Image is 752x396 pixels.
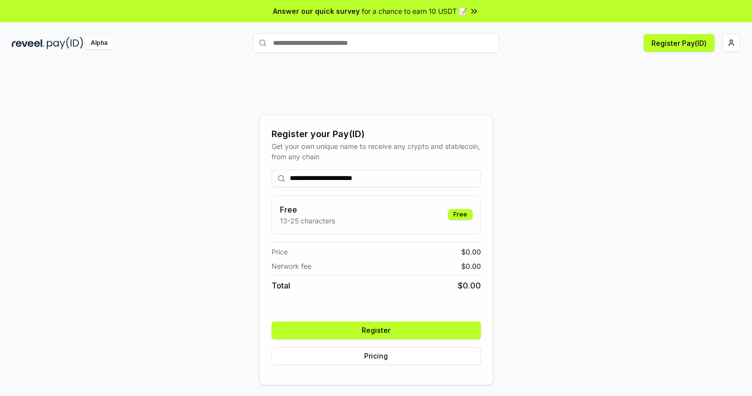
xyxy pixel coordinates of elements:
[12,37,45,49] img: reveel_dark
[272,247,288,257] span: Price
[280,216,335,226] p: 13-25 characters
[461,247,481,257] span: $ 0.00
[47,37,83,49] img: pay_id
[272,347,481,365] button: Pricing
[458,280,481,291] span: $ 0.00
[448,209,473,220] div: Free
[85,37,113,49] div: Alpha
[272,322,481,339] button: Register
[272,141,481,162] div: Get your own unique name to receive any crypto and stablecoin, from any chain
[273,6,360,16] span: Answer our quick survey
[272,280,290,291] span: Total
[280,204,335,216] h3: Free
[272,261,311,271] span: Network fee
[362,6,467,16] span: for a chance to earn 10 USDT 📝
[461,261,481,271] span: $ 0.00
[644,34,715,52] button: Register Pay(ID)
[272,127,481,141] div: Register your Pay(ID)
